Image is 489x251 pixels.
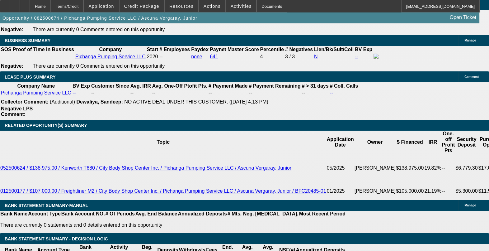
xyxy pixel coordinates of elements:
[227,211,299,217] th: # Mts. Neg. [MEDICAL_DATA].
[355,47,372,52] b: BV Exp
[210,54,218,59] a: 641
[210,47,259,52] b: Paynet Master Score
[12,46,74,53] th: Proof of Time In Business
[314,47,354,52] b: Lien/Bk/Suit/Coll
[0,188,326,194] a: 012500177 / $107,000.00 / Freightliner M2 / City Body Shop Center Inc. / Pichanga Pumping Service...
[130,83,151,89] b: Avg. IRR
[17,83,55,89] b: Company Name
[442,182,455,200] td: --
[5,38,50,43] span: BUSINESS SUMMARY
[447,12,479,23] a: Open Ticket
[91,90,129,96] td: --
[147,53,158,60] td: 2020
[396,131,424,154] th: $ Financed
[1,90,71,95] a: Pichanga Pumping Service LLC
[1,99,49,104] b: Collector Comment:
[355,54,358,59] a: --
[249,83,300,89] b: # Payment Remaining
[396,182,424,200] td: $105,000.00
[28,211,61,217] th: Account Type
[73,83,90,89] b: BV Exp
[5,123,87,128] span: RELATED OPPORTUNITY(S) SUMMARY
[0,165,291,171] a: 052500624 / $138,975.00 / Kenworth T680 / City Body Shop Center Inc. / Pichanga Pumping Service L...
[302,90,329,96] td: --
[1,63,23,69] b: Negative:
[327,182,354,200] td: 01/2025
[76,99,123,104] b: Dewaliya, Sandeep:
[99,47,122,52] b: Company
[165,0,198,12] button: Resources
[61,211,105,217] th: Bank Account NO.
[299,211,346,217] th: Most Recent Period
[208,90,248,96] td: --
[327,131,354,154] th: Application Date
[354,131,396,154] th: Owner
[330,90,333,95] a: --
[396,154,424,182] td: $138,975.00
[354,154,396,182] td: [PERSON_NAME]
[1,106,33,117] b: Negative LPS Comment:
[191,54,202,59] a: none
[120,0,164,12] button: Credit Package
[424,154,441,182] td: 19.82%
[33,27,165,32] span: There are currently 0 Comments entered on this opportunity
[135,211,178,217] th: Avg. End Balance
[464,75,479,79] span: Comment
[33,63,165,69] span: There are currently 0 Comments entered on this opportunity
[88,4,114,9] span: Application
[226,0,256,12] button: Activities
[302,83,329,89] b: # > 31 days
[73,90,76,95] a: --
[442,131,455,154] th: One-off Profit Pts
[374,54,379,59] img: facebook-icon.png
[314,54,318,59] a: N
[199,0,225,12] button: Actions
[455,154,478,182] td: $6,779.30
[330,83,358,89] b: # Coll. Calls
[191,47,209,52] b: Paydex
[130,90,151,96] td: --
[124,4,159,9] span: Credit Package
[1,27,23,32] b: Negative:
[285,47,313,52] b: # Negatives
[424,182,441,200] td: 21.19%
[75,54,146,59] a: Pichanga Pumping Service LLC
[442,154,455,182] td: --
[124,99,268,104] span: NO ACTIVE DEAL UNDER THIS CUSTOMER. ([DATE] 4:13 PM)
[91,83,129,89] b: Customer Since
[455,182,478,200] td: $5,300.00
[5,236,108,241] span: Bank Statement Summary - Decision Logic
[177,211,227,217] th: Annualized Deposits
[231,4,252,9] span: Activities
[105,211,135,217] th: # Of Periods
[354,182,396,200] td: [PERSON_NAME]
[169,4,194,9] span: Resources
[2,16,197,21] span: Opportunity / 082500674 / Pichanga Pumping Service LLC / Ascuna Vergaray, Junior
[455,131,478,154] th: Security Deposit
[152,83,207,89] b: Avg. One-Off Ptofit Pts.
[204,4,221,9] span: Actions
[50,99,75,104] span: (Additional)
[147,47,158,52] b: Start
[209,83,247,89] b: # Payment Made
[152,90,208,96] td: --
[5,203,88,208] span: BANK STATEMENT SUMMARY-MANUAL
[159,47,190,52] b: # Employees
[464,39,476,42] span: Manage
[327,154,354,182] td: 05/2025
[285,54,313,60] div: 3 / 3
[1,46,12,53] th: SOS
[0,222,346,228] p: There are currently 0 statements and 0 details entered on this opportunity
[159,54,163,59] span: --
[84,0,119,12] button: Application
[260,47,284,52] b: Percentile
[5,75,56,80] span: LEASE PLUS SUMMARY
[464,204,476,207] span: Manage
[260,54,284,60] div: 4
[424,131,441,154] th: IRR
[248,90,301,96] td: --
